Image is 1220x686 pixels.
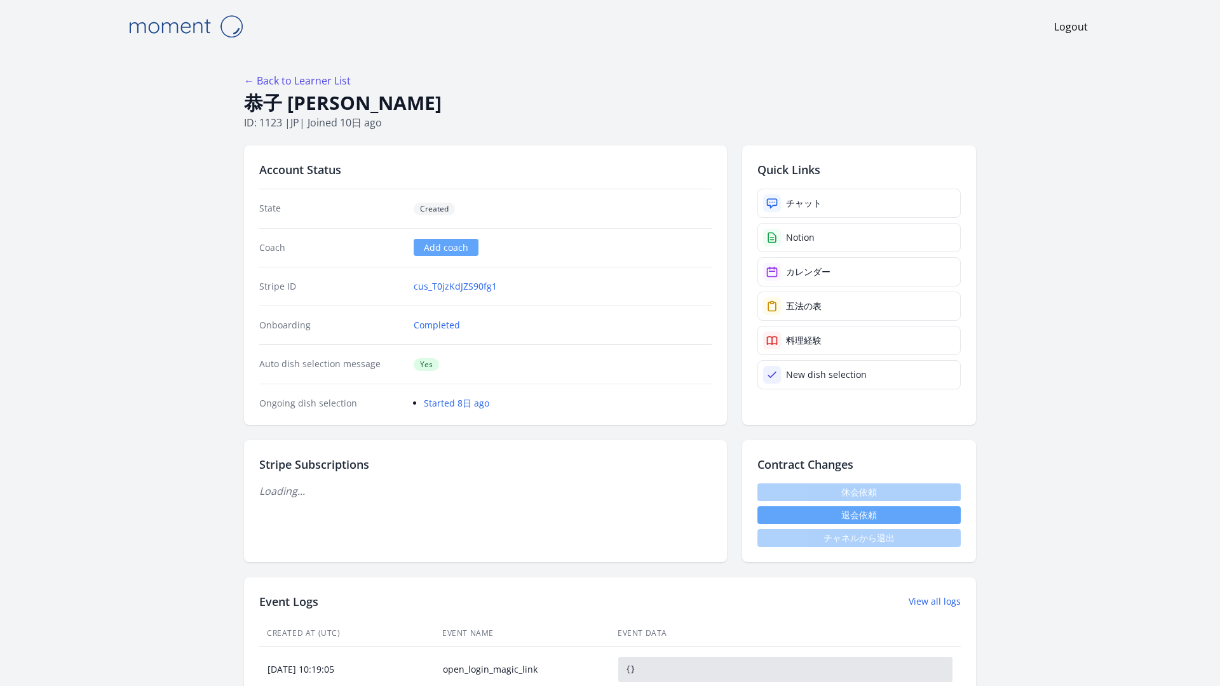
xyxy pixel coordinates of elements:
[610,621,961,647] th: Event Data
[122,10,249,43] img: Moment
[786,368,867,381] div: New dish selection
[259,621,435,647] th: Created At (UTC)
[260,663,434,676] div: [DATE] 10:19:05
[786,231,815,244] div: Notion
[259,319,403,332] dt: Onboarding
[424,397,489,409] a: Started 8日 ago
[259,483,712,499] p: Loading...
[244,115,976,130] p: ID: 1123 | | Joined 10日 ago
[259,161,712,178] h2: Account Status
[259,455,712,473] h2: Stripe Subscriptions
[435,621,610,647] th: Event Name
[259,202,403,215] dt: State
[757,360,961,389] a: New dish selection
[757,292,961,321] a: 五法の表
[786,334,822,347] div: 料理経験
[618,657,952,682] pre: {}
[757,483,961,501] span: 休会依頼
[259,241,403,254] dt: Coach
[757,189,961,218] a: チャット
[414,239,478,256] a: Add coach
[909,595,961,608] a: View all logs
[244,91,976,115] h1: 恭子 [PERSON_NAME]
[786,300,822,313] div: 五法の表
[786,266,830,278] div: カレンダー
[1054,19,1088,34] a: Logout
[757,223,961,252] a: Notion
[259,397,403,410] dt: Ongoing dish selection
[786,197,822,210] div: チャット
[414,358,439,371] span: Yes
[757,455,961,473] h2: Contract Changes
[757,161,961,178] h2: Quick Links
[435,663,609,676] div: open_login_magic_link
[290,116,299,130] span: jp
[259,358,403,371] dt: Auto dish selection message
[244,74,351,88] a: ← Back to Learner List
[757,257,961,286] a: カレンダー
[414,203,455,215] span: Created
[757,326,961,355] a: 料理経験
[757,506,961,524] button: 退会依頼
[259,280,403,293] dt: Stripe ID
[259,593,318,610] h2: Event Logs
[414,280,497,293] a: cus_T0jzKdJZS90fg1
[414,319,460,332] a: Completed
[757,529,961,547] span: チャネルから退出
